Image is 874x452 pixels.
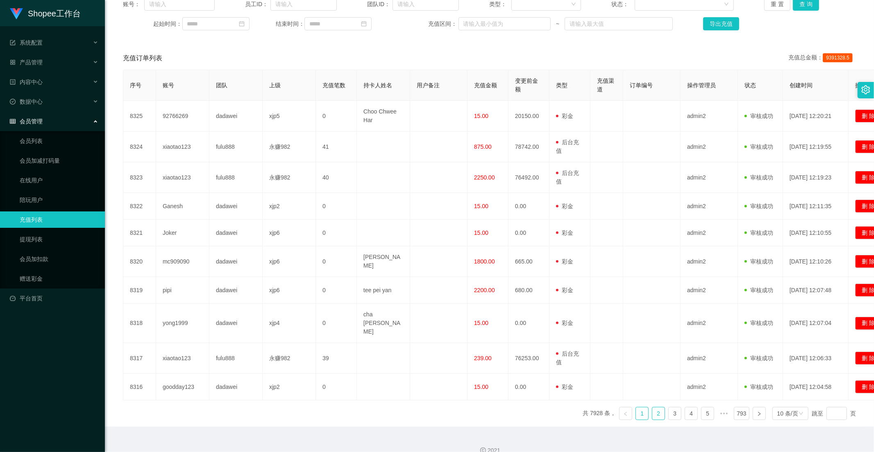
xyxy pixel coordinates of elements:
[156,343,209,374] td: xiaotao123
[509,101,549,132] td: 20150.00
[123,246,156,277] td: 8320
[10,118,16,124] i: 图标: table
[681,374,738,400] td: admin2
[474,143,492,150] span: 875.00
[316,193,357,220] td: 0
[685,407,698,420] li: 4
[717,407,731,420] span: •••
[10,40,16,45] i: 图标: form
[357,101,410,132] td: Choo Chwee Har
[619,407,632,420] li: 上一页
[28,0,81,27] h1: Shopee工作台
[745,113,773,119] span: 审核成功
[316,304,357,343] td: 0
[363,82,392,89] span: 持卡人姓名
[636,407,648,420] a: 1
[156,193,209,220] td: Ganesh
[474,113,488,119] span: 15.00
[123,343,156,374] td: 8317
[556,287,573,293] span: 彩金
[361,21,367,27] i: 图标: calendar
[783,193,849,220] td: [DATE] 12:11:35
[745,82,756,89] span: 状态
[681,343,738,374] td: admin2
[357,246,410,277] td: [PERSON_NAME]
[20,270,98,287] a: 赠送彩金
[209,193,263,220] td: dadawei
[783,277,849,304] td: [DATE] 12:07:48
[123,101,156,132] td: 8325
[474,229,488,236] span: 15.00
[783,343,849,374] td: [DATE] 12:06:33
[10,98,43,105] span: 数据中心
[156,246,209,277] td: mc909090
[556,384,573,390] span: 彩金
[703,17,739,30] button: 导出充值
[123,132,156,162] td: 8324
[10,290,98,307] a: 图标: dashboard平台首页
[823,53,853,62] span: 9391328.5
[509,193,549,220] td: 0.00
[717,407,731,420] li: 向后 5 页
[316,277,357,304] td: 0
[130,82,141,89] span: 序号
[474,384,488,390] span: 15.00
[316,374,357,400] td: 0
[509,132,549,162] td: 78742.00
[681,277,738,304] td: admin2
[20,251,98,267] a: 会员加扣款
[556,82,568,89] span: 类型
[788,53,856,63] div: 充值总金额：
[123,304,156,343] td: 8318
[239,21,245,27] i: 图标: calendar
[509,304,549,343] td: 0.00
[357,304,410,343] td: cha [PERSON_NAME]
[123,193,156,220] td: 8322
[509,162,549,193] td: 76492.00
[263,304,316,343] td: xjp4
[209,132,263,162] td: fulu888
[156,304,209,343] td: yong1999
[630,82,653,89] span: 订单编号
[10,59,43,66] span: 产品管理
[156,277,209,304] td: pipi
[757,411,762,416] i: 图标: right
[474,355,492,361] span: 239.00
[10,8,23,20] img: logo.9652507e.png
[209,101,263,132] td: dadawei
[263,193,316,220] td: xjp2
[123,220,156,246] td: 8321
[734,407,749,420] li: 793
[509,246,549,277] td: 665.00
[216,82,227,89] span: 团队
[316,246,357,277] td: 0
[276,20,304,28] span: 结束时间：
[565,17,672,30] input: 请输入最大值
[799,411,804,417] i: 图标: down
[509,343,549,374] td: 76253.00
[316,101,357,132] td: 0
[322,82,345,89] span: 充值笔数
[156,220,209,246] td: Joker
[790,82,813,89] span: 创建时间
[777,407,798,420] div: 10 条/页
[269,82,281,89] span: 上级
[556,203,573,209] span: 彩金
[668,407,681,420] li: 3
[745,355,773,361] span: 审核成功
[263,162,316,193] td: 永赚982
[209,304,263,343] td: dadawei
[701,407,714,420] a: 5
[263,246,316,277] td: xjp6
[583,407,616,420] li: 共 7928 条，
[209,343,263,374] td: fulu888
[417,82,440,89] span: 用户备注
[20,152,98,169] a: 会员加减打码量
[163,82,174,89] span: 账号
[459,17,551,30] input: 请输入最小值为
[509,220,549,246] td: 0.00
[474,174,495,181] span: 2250.00
[783,101,849,132] td: [DATE] 12:20:21
[681,101,738,132] td: admin2
[10,79,16,85] i: 图标: profile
